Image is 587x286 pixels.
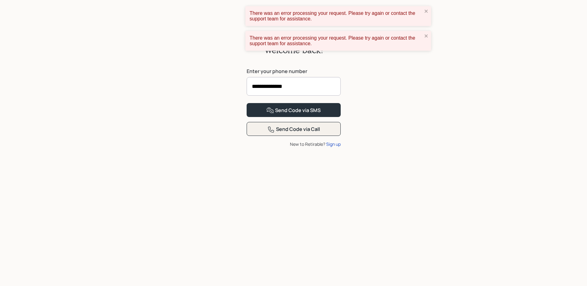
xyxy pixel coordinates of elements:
[266,107,321,114] div: Send Code via SMS
[247,122,341,136] button: Send Code via Call
[247,68,341,75] label: Enter your phone number
[247,103,341,117] button: Send Code via SMS
[424,9,429,15] button: close
[267,126,320,133] div: Send Code via Call
[247,141,341,147] div: New to Retirable?
[326,141,341,147] div: Sign up
[250,35,422,46] div: There was an error processing your request. Please try again or contact the support team for assi...
[424,33,429,39] button: close
[250,11,422,22] div: There was an error processing your request. Please try again or contact the support team for assi...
